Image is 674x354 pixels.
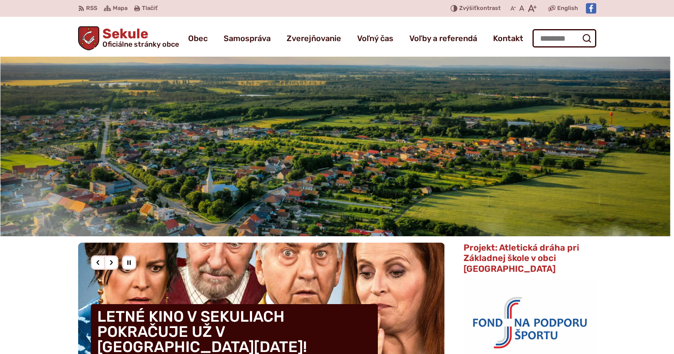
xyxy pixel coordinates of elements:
span: Oficiálne stránky obce [102,41,179,48]
div: Predošlý slajd [91,255,105,270]
a: Obec [188,27,208,49]
a: Zverejňovanie [287,27,341,49]
span: Mapa [113,4,128,13]
a: Kontakt [493,27,523,49]
div: Pozastaviť pohyb slajdera [122,255,136,270]
img: Prejsť na Facebook stránku [586,3,596,14]
span: Zvýšiť [459,5,477,12]
a: Logo Sekule, prejsť na domovskú stránku. [78,26,179,50]
h1: Sekule [99,27,179,48]
a: Voľby a referendá [409,27,477,49]
a: Voľný čas [357,27,393,49]
span: English [557,4,578,13]
span: Projekt: Atletická dráha pri Základnej škole v obci [GEOGRAPHIC_DATA] [464,242,579,274]
span: kontrast [459,5,501,12]
img: Prejsť na domovskú stránku [78,26,100,50]
div: Nasledujúci slajd [104,255,118,270]
span: Tlačiť [142,5,157,12]
a: Samospráva [224,27,271,49]
a: English [556,4,580,13]
span: RSS [86,4,97,13]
